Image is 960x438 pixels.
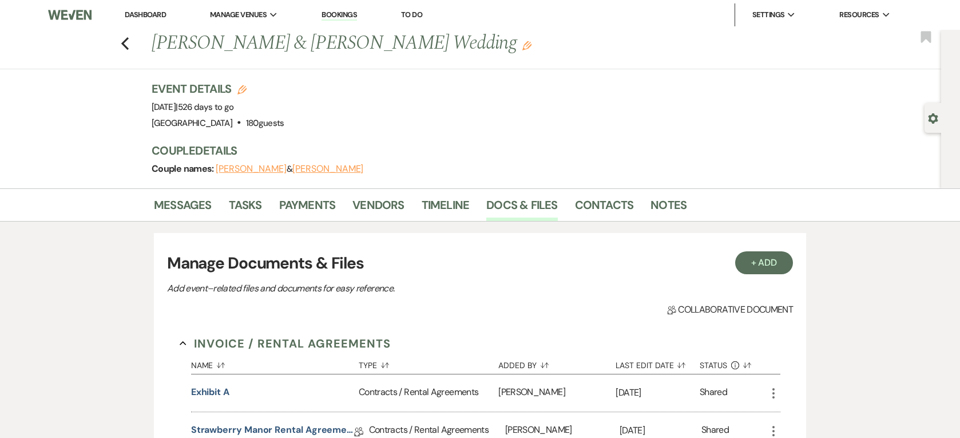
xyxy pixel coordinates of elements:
[152,143,792,159] h3: Couple Details
[486,196,557,221] a: Docs & Files
[616,385,700,400] p: [DATE]
[498,374,616,412] div: [PERSON_NAME]
[650,196,687,221] a: Notes
[180,335,391,352] button: Invoice / Rental Agreements
[839,9,879,21] span: Resources
[422,196,470,221] a: Timeline
[48,3,92,27] img: Weven Logo
[700,352,767,374] button: Status
[700,385,727,401] div: Shared
[154,196,212,221] a: Messages
[292,164,363,173] button: [PERSON_NAME]
[152,30,664,57] h1: [PERSON_NAME] & [PERSON_NAME] Wedding
[322,10,357,21] a: Bookings
[279,196,336,221] a: Payments
[152,117,232,129] span: [GEOGRAPHIC_DATA]
[152,81,284,97] h3: Event Details
[667,303,793,317] span: Collaborative document
[735,251,794,274] button: + Add
[167,251,793,275] h3: Manage Documents & Files
[616,352,700,374] button: Last Edit Date
[620,423,701,438] p: [DATE]
[928,112,938,123] button: Open lead details
[152,101,234,113] span: [DATE]
[229,196,262,221] a: Tasks
[575,196,634,221] a: Contacts
[178,101,234,113] span: 526 days to go
[210,9,267,21] span: Manage Venues
[176,101,233,113] span: |
[191,352,359,374] button: Name
[700,361,727,369] span: Status
[752,9,785,21] span: Settings
[359,374,498,412] div: Contracts / Rental Agreements
[498,352,616,374] button: Added By
[246,117,284,129] span: 180 guests
[216,163,363,175] span: &
[352,196,404,221] a: Vendors
[401,10,422,19] a: To Do
[125,10,166,19] a: Dashboard
[152,163,216,175] span: Couple names:
[191,385,229,399] button: Exhibit A
[167,281,568,296] p: Add event–related files and documents for easy reference.
[216,164,287,173] button: [PERSON_NAME]
[522,40,531,50] button: Edit
[359,352,498,374] button: Type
